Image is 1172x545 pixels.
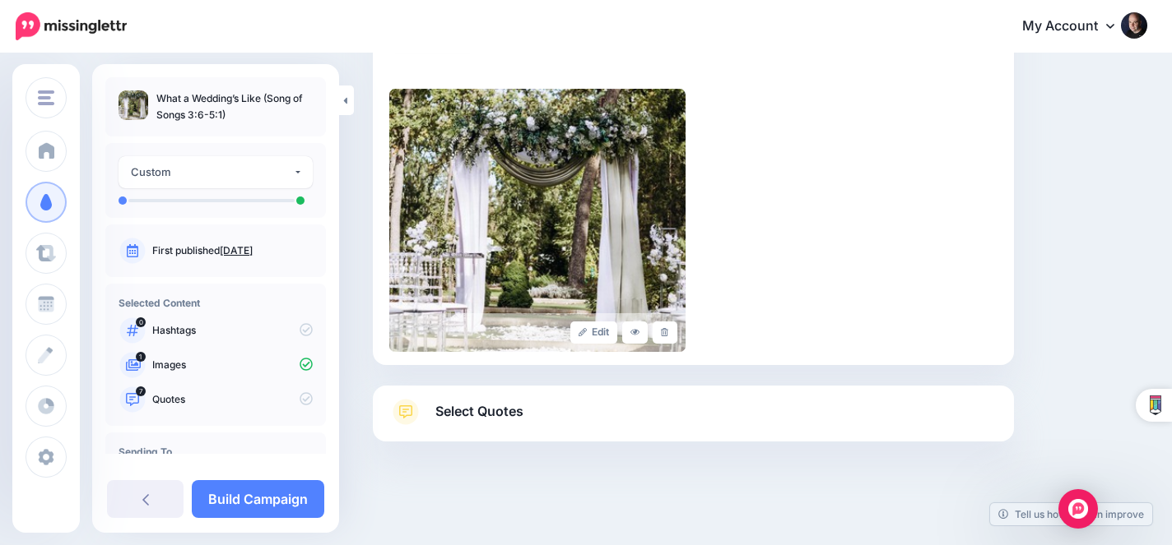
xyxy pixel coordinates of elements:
a: Select Quotes [389,399,998,441]
div: Custom [131,163,293,182]
span: Select Quotes [435,400,523,423]
a: My Account [1006,7,1147,47]
img: Missinglettr [16,12,127,40]
h4: Selected Content [119,297,313,309]
a: Edit [570,321,617,344]
p: What a Wedding’s Like (Song of Songs 3:6-5:1) [156,90,313,123]
img: 8ebf57be76af65fcc57e0086434c034f_thumb.jpg [119,90,148,120]
a: [DATE] [220,244,253,256]
span: 1 [136,352,146,362]
p: First published [152,243,313,258]
h4: Sending To [119,446,313,458]
p: Quotes [152,392,313,407]
p: Hashtags [152,323,313,338]
a: Tell us how we can improve [990,503,1152,525]
button: Custom [119,156,313,188]
img: 8ebf57be76af65fcc57e0086434c034f_large.jpg [389,89,686,352]
span: 7 [136,386,146,396]
div: Open Intercom Messenger [1058,489,1098,529]
span: 0 [136,317,146,327]
img: menu.png [38,90,54,105]
p: Images [152,358,313,372]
